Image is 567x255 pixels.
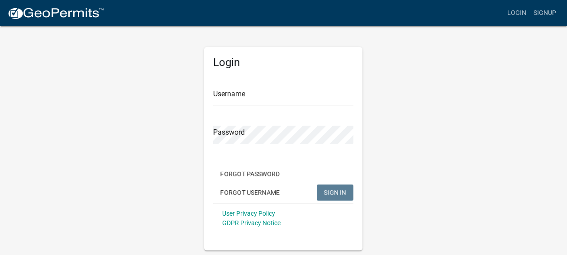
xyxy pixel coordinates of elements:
[324,189,346,196] span: SIGN IN
[317,184,353,201] button: SIGN IN
[213,184,287,201] button: Forgot Username
[213,56,353,69] h5: Login
[504,5,530,22] a: Login
[530,5,560,22] a: Signup
[213,166,287,182] button: Forgot Password
[222,219,281,227] a: GDPR Privacy Notice
[222,210,275,217] a: User Privacy Policy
